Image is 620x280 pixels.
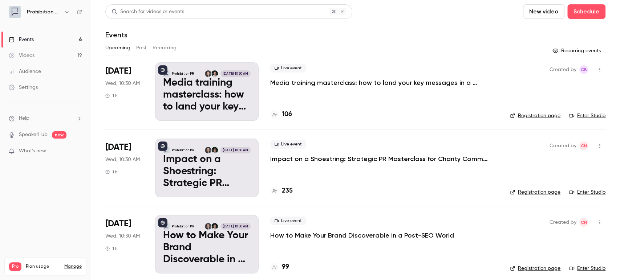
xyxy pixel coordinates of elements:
span: Plan usage [26,264,60,269]
div: Settings [9,84,38,91]
a: Registration page [510,189,560,196]
p: Prohibition PR [172,224,194,228]
img: Will Ockenden [211,223,218,230]
span: Created by [550,141,576,150]
div: Videos [9,52,35,59]
span: Live event [270,64,306,73]
p: How to Make Your Brand Discoverable in a Post-SEO World [163,230,251,265]
a: SpeakerHub [19,131,48,139]
p: Impact on a Shoestring: Strategic PR Masterclass for Charity Comms Teams [163,153,251,189]
button: Schedule [567,4,605,19]
span: Wed, 10:30 AM [105,80,140,87]
span: [DATE] [105,218,131,230]
li: help-dropdown-opener [9,115,82,122]
span: [DATE] 10:30 AM [220,70,251,77]
a: Impact on a Shoestring: Strategic PR Masterclass for Charity Comms TeamsProhibition PRWill Ockend... [155,139,259,197]
span: Help [19,115,29,122]
span: What's new [19,147,46,155]
span: Claire Beaumont [579,65,588,74]
p: Prohibition PR [172,148,194,152]
span: Pro [9,262,21,271]
h1: Events [105,30,127,39]
button: New video [523,4,564,19]
span: Chris Norton [579,218,588,227]
a: Manage [64,264,82,269]
div: 1 h [105,169,118,175]
span: Wed, 10:30 AM [105,232,140,240]
a: Media training masterclass: how to land your key messages in a digital-first worldProhibition PRW... [155,62,259,121]
a: 106 [270,110,292,119]
img: Chris Norton [205,223,211,230]
button: Recurring events [549,45,605,57]
h4: 99 [282,262,289,272]
div: Audience [9,68,41,75]
div: 1 h [105,246,118,251]
span: Live event [270,217,306,225]
div: 1 h [105,93,118,99]
span: [DATE] 10:30 AM [220,223,251,230]
span: CB [581,65,587,74]
span: [DATE] [105,65,131,77]
span: Chris Norton [579,141,588,150]
iframe: Noticeable Trigger [73,148,82,155]
span: new [52,131,66,139]
button: Upcoming [105,42,130,54]
button: Past [136,42,147,54]
a: Registration page [510,265,560,272]
div: Nov 5 Wed, 10:30 AM (Europe/London) [105,215,143,273]
h4: 106 [282,110,292,119]
a: How to Make Your Brand Discoverable in a Post-SEO WorldProhibition PRWill OckendenChris Norton[DA... [155,215,259,273]
a: 235 [270,186,293,196]
span: CN [581,141,587,150]
div: Events [9,36,34,43]
div: Oct 8 Wed, 10:30 AM (Europe/London) [105,62,143,121]
div: Oct 15 Wed, 10:30 AM (Europe/London) [105,139,143,197]
span: Created by [550,65,576,74]
img: Will Ockenden [211,147,218,153]
img: Chris Norton [205,70,211,77]
a: 99 [270,262,289,272]
a: Impact on a Shoestring: Strategic PR Masterclass for Charity Comms Teams [270,155,488,163]
span: [DATE] 10:30 AM [220,147,251,153]
h6: Prohibition PR [27,8,61,16]
span: [DATE] [105,141,131,153]
a: Enter Studio [569,265,605,272]
img: Prohibition PR [9,6,21,18]
span: Created by [550,218,576,227]
img: Will Ockenden [211,70,218,77]
p: Media training masterclass: how to land your key messages in a digital-first world [163,77,251,113]
img: Chris Norton [205,147,211,153]
span: CN [581,218,587,227]
span: Wed, 10:30 AM [105,156,140,163]
div: Search for videos or events [112,8,184,16]
a: How to Make Your Brand Discoverable in a Post-SEO World [270,231,454,240]
a: Enter Studio [569,189,605,196]
a: Registration page [510,112,560,119]
span: Live event [270,140,306,149]
p: Prohibition PR [172,71,194,76]
a: Media training masterclass: how to land your key messages in a digital-first world [270,78,488,87]
button: Recurring [153,42,177,54]
h4: 235 [282,186,293,196]
a: Enter Studio [569,112,605,119]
